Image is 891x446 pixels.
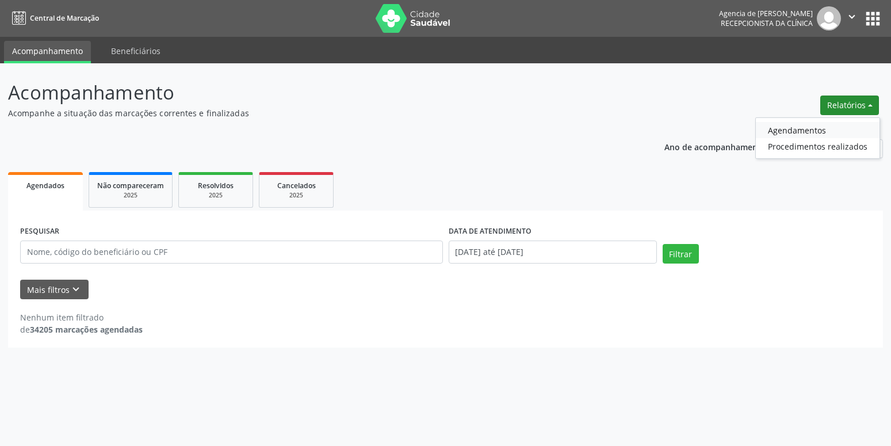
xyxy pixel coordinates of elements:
input: Selecione um intervalo [449,241,657,264]
input: Nome, código do beneficiário ou CPF [20,241,443,264]
button: Mais filtroskeyboard_arrow_down [20,280,89,300]
button: Filtrar [663,244,699,264]
span: Resolvidos [198,181,234,190]
div: 2025 [97,191,164,200]
span: Recepcionista da clínica [721,18,813,28]
div: 2025 [267,191,325,200]
p: Acompanhe a situação das marcações correntes e finalizadas [8,107,621,119]
label: DATA DE ATENDIMENTO [449,223,531,241]
p: Acompanhamento [8,78,621,107]
ul: Relatórios [755,117,880,159]
a: Agendamentos [756,122,879,138]
span: Agendados [26,181,64,190]
span: Não compareceram [97,181,164,190]
div: Agencia de [PERSON_NAME] [719,9,813,18]
button:  [841,6,863,31]
button: Relatórios [820,96,879,115]
span: Central de Marcação [30,13,99,23]
a: Acompanhamento [4,41,91,63]
span: Cancelados [277,181,316,190]
p: Ano de acompanhamento [664,139,766,154]
strong: 34205 marcações agendadas [30,324,143,335]
a: Beneficiários [103,41,169,61]
button: apps [863,9,883,29]
div: Nenhum item filtrado [20,311,143,323]
div: 2025 [187,191,244,200]
a: Central de Marcação [8,9,99,28]
label: PESQUISAR [20,223,59,241]
i:  [846,10,858,23]
i: keyboard_arrow_down [70,283,82,296]
img: img [817,6,841,31]
div: de [20,323,143,336]
a: Procedimentos realizados [756,138,879,154]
